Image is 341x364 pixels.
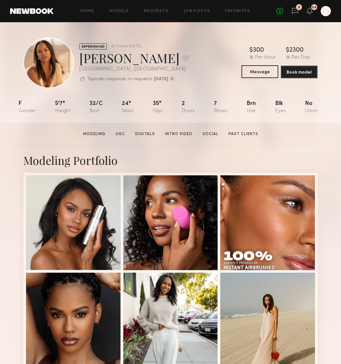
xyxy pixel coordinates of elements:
[116,44,141,49] div: Online [DATE]
[79,43,107,49] div: EXPERIENCED
[79,49,189,66] div: [PERSON_NAME]
[298,6,300,9] div: 5
[87,77,152,81] p: Typically responds to requests
[163,131,195,137] a: Intro Video
[249,47,253,54] div: $
[109,9,129,13] a: Models
[241,65,278,78] button: Message
[133,131,158,137] a: Digitals
[312,6,317,9] div: 24
[289,47,304,54] div: 2300
[18,101,36,114] div: F
[79,67,189,72] div: [GEOGRAPHIC_DATA] , [GEOGRAPHIC_DATA]
[23,153,318,168] div: Modeling Portfolio
[321,6,331,16] a: J
[226,131,261,137] a: Past Clients
[122,101,134,114] div: 24"
[55,101,70,114] div: 5'7"
[184,9,210,13] a: Job Posts
[275,101,286,114] div: Blk
[89,101,103,114] div: 32/c
[305,101,318,114] div: No
[255,55,276,61] div: Per Hour
[247,101,256,114] div: Brn
[200,131,221,137] a: Social
[80,131,108,137] a: Modeling
[253,47,264,54] div: 300
[154,77,168,81] b: [DATE]
[286,47,289,54] div: $
[153,101,163,114] div: 35"
[292,7,299,15] a: 5
[182,101,195,114] div: 2
[281,66,318,78] button: Book model
[214,101,228,114] div: 7
[144,9,169,13] a: Requests
[113,131,128,137] a: UGC
[80,9,94,13] a: Home
[292,55,310,61] div: Per Day
[225,9,250,13] a: Favorites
